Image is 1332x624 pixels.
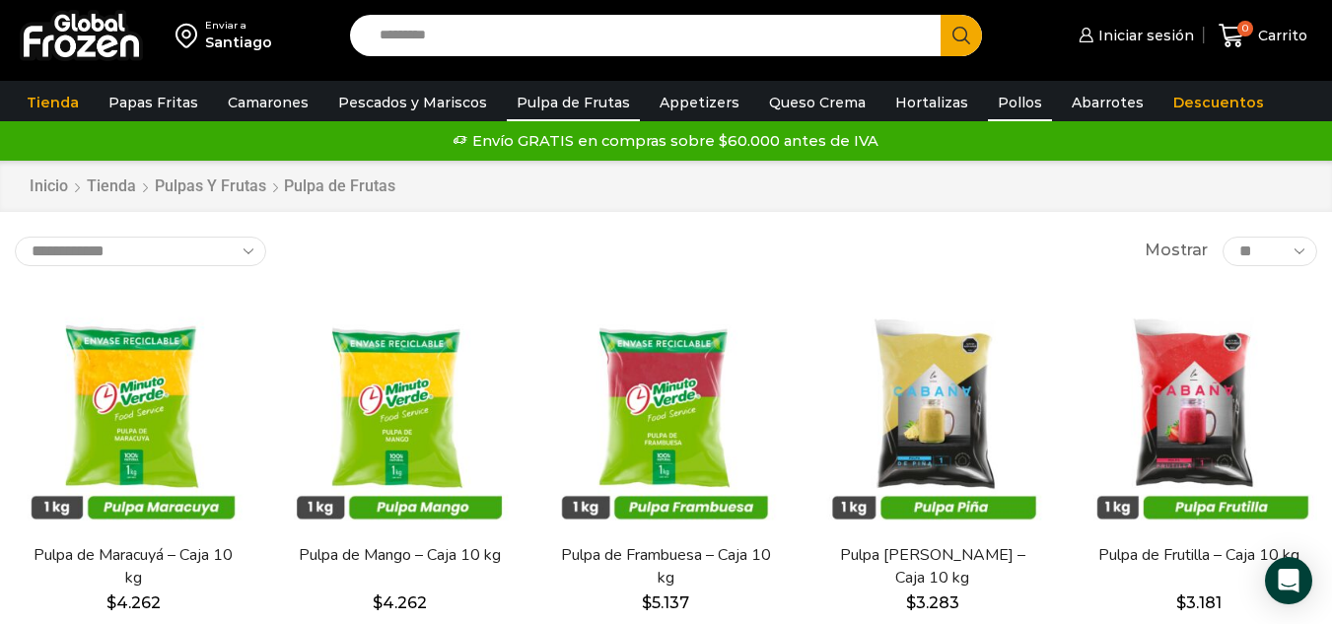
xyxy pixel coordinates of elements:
[1176,593,1186,612] span: $
[507,84,640,121] a: Pulpa de Frutas
[154,175,267,198] a: Pulpas y Frutas
[29,175,395,198] nav: Breadcrumb
[106,593,161,612] bdi: 4.262
[373,593,427,612] bdi: 4.262
[559,544,772,589] a: Pulpa de Frambuesa – Caja 10 kg
[1253,26,1307,45] span: Carrito
[1062,84,1154,121] a: Abarrotes
[175,19,205,52] img: address-field-icon.svg
[826,544,1039,589] a: Pulpa [PERSON_NAME] – Caja 10 kg
[1145,240,1208,262] span: Mostrar
[885,84,978,121] a: Hortalizas
[1092,544,1305,567] a: Pulpa de Frutilla – Caja 10 kg
[29,175,69,198] a: Inicio
[642,593,652,612] span: $
[218,84,318,121] a: Camarones
[15,237,266,266] select: Pedido de la tienda
[293,544,506,567] a: Pulpa de Mango – Caja 10 kg
[650,84,749,121] a: Appetizers
[27,544,240,589] a: Pulpa de Maracuyá – Caja 10 kg
[759,84,876,121] a: Queso Crema
[988,84,1052,121] a: Pollos
[906,593,916,612] span: $
[106,593,116,612] span: $
[205,33,272,52] div: Santiago
[99,84,208,121] a: Papas Fritas
[284,176,395,195] h1: Pulpa de Frutas
[941,15,982,56] button: Search button
[1176,593,1222,612] bdi: 3.181
[17,84,89,121] a: Tienda
[642,593,689,612] bdi: 5.137
[1093,26,1194,45] span: Iniciar sesión
[205,19,272,33] div: Enviar a
[1074,16,1194,55] a: Iniciar sesión
[1237,21,1253,36] span: 0
[373,593,383,612] span: $
[86,175,137,198] a: Tienda
[1265,557,1312,604] div: Open Intercom Messenger
[1163,84,1274,121] a: Descuentos
[1214,13,1312,59] a: 0 Carrito
[906,593,959,612] bdi: 3.283
[328,84,497,121] a: Pescados y Mariscos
